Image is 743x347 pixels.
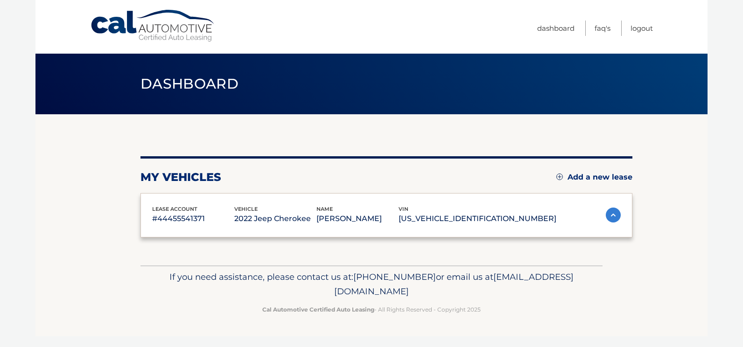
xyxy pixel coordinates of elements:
p: [PERSON_NAME] [316,212,399,225]
img: accordion-active.svg [606,208,621,222]
a: Cal Automotive [90,9,216,42]
span: lease account [152,206,197,212]
img: add.svg [556,173,563,180]
span: [PHONE_NUMBER] [353,271,436,282]
a: Add a new lease [556,173,632,182]
span: vin [399,206,408,212]
span: name [316,206,333,212]
p: If you need assistance, please contact us at: or email us at [147,270,596,299]
span: vehicle [234,206,258,212]
p: 2022 Jeep Cherokee [234,212,316,225]
a: Dashboard [537,21,575,36]
p: - All Rights Reserved - Copyright 2025 [147,305,596,314]
a: Logout [631,21,653,36]
span: Dashboard [140,75,238,92]
p: #44455541371 [152,212,234,225]
a: FAQ's [595,21,610,36]
h2: my vehicles [140,170,221,184]
strong: Cal Automotive Certified Auto Leasing [262,306,374,313]
p: [US_VEHICLE_IDENTIFICATION_NUMBER] [399,212,556,225]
